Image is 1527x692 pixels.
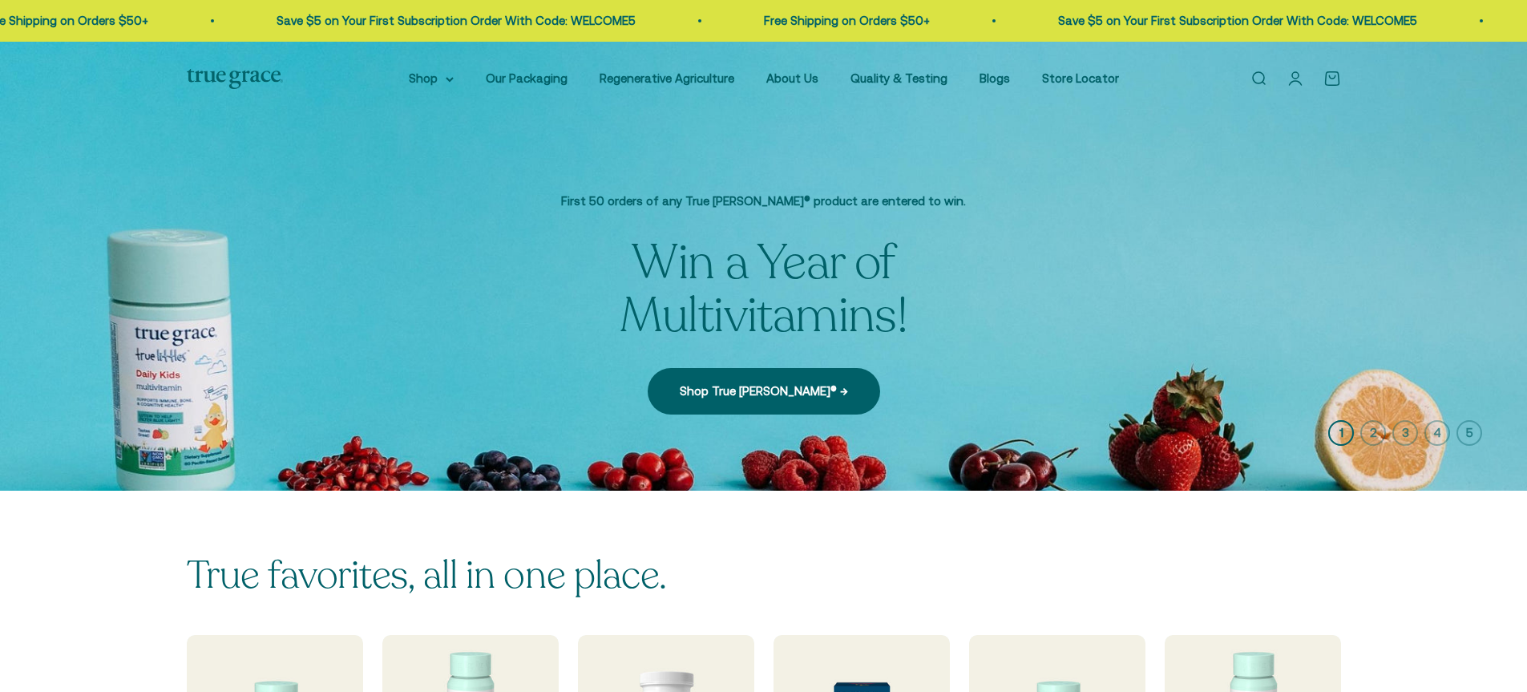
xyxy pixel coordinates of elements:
[850,71,947,85] a: Quality & Testing
[648,368,880,415] a: Shop True [PERSON_NAME]® →
[187,549,667,601] split-lines: True favorites, all in one place.
[1456,420,1482,446] button: 5
[1360,420,1386,446] button: 2
[409,69,454,88] summary: Shop
[620,230,908,349] split-lines: Win a Year of Multivitamins!
[766,71,818,85] a: About Us
[1042,71,1119,85] a: Store Locator
[1392,420,1418,446] button: 3
[486,71,568,85] a: Our Packaging
[980,71,1010,85] a: Blogs
[1328,420,1354,446] button: 1
[762,14,928,27] a: Free Shipping on Orders $50+
[499,192,1028,211] p: First 50 orders of any True [PERSON_NAME]® product are entered to win.
[600,71,734,85] a: Regenerative Agriculture
[1424,420,1450,446] button: 4
[275,11,634,30] p: Save $5 on Your First Subscription Order With Code: WELCOME5
[1056,11,1416,30] p: Save $5 on Your First Subscription Order With Code: WELCOME5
